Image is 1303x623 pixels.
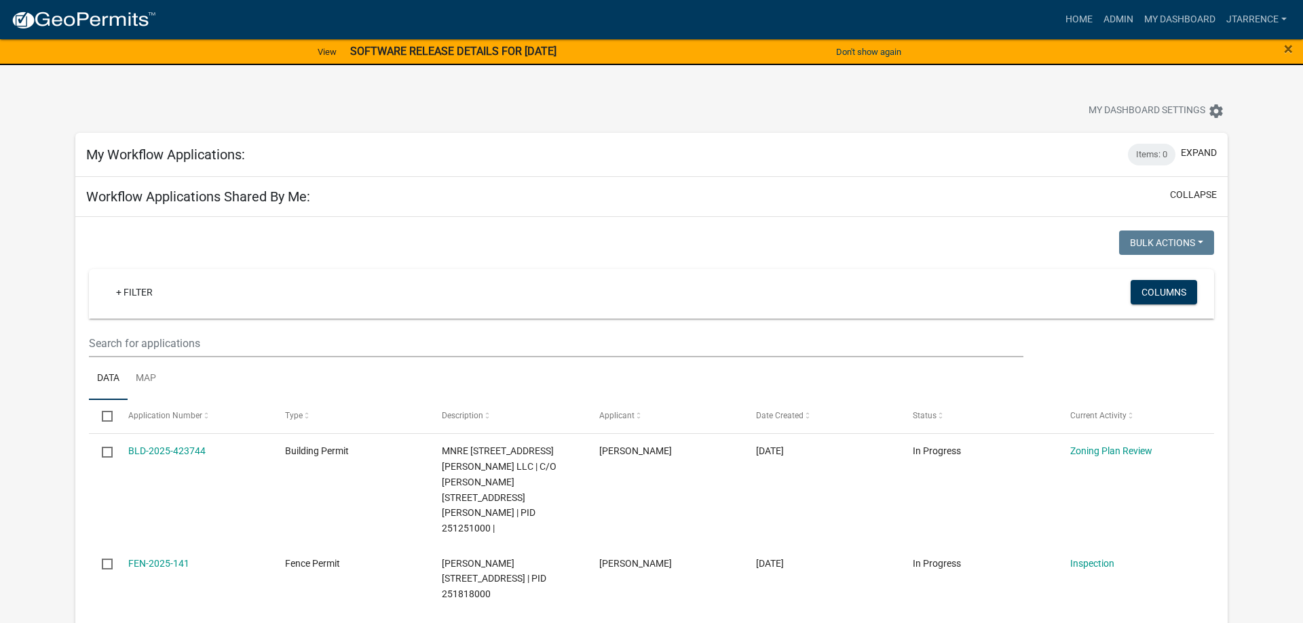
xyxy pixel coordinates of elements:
datatable-header-cell: Description [429,400,586,433]
span: Brett Stanek [599,445,672,456]
a: Inspection [1070,558,1114,569]
span: × [1284,39,1293,58]
datatable-header-cell: Status [900,400,1057,433]
datatable-header-cell: Applicant [586,400,743,433]
span: Date Created [756,411,804,420]
h5: Workflow Applications Shared By Me: [86,188,310,205]
span: My Dashboard Settings [1089,103,1205,119]
span: 05/20/2025 [756,445,784,456]
span: Status [913,411,937,420]
i: settings [1208,103,1224,119]
span: JOHNSON,SALLY A 730 SHORE ACRES RD, Houston County | PID 251818000 [442,558,546,600]
a: Data [89,357,128,401]
span: In Progress [913,445,961,456]
strong: SOFTWARE RELEASE DETAILS FOR [DATE] [350,45,556,58]
span: Building Permit [285,445,349,456]
span: Application Number [128,411,202,420]
a: Zoning Plan Review [1070,445,1152,456]
datatable-header-cell: Current Activity [1057,400,1214,433]
a: Home [1060,7,1098,33]
a: BLD-2025-423744 [128,445,206,456]
a: FEN-2025-141 [128,558,189,569]
button: Don't show again [831,41,907,63]
button: collapse [1170,188,1217,202]
span: Fence Permit [285,558,340,569]
span: In Progress [913,558,961,569]
span: Current Activity [1070,411,1127,420]
datatable-header-cell: Type [272,400,429,433]
span: Applicant [599,411,635,420]
input: Search for applications [89,329,1023,357]
span: Type [285,411,303,420]
a: + Filter [105,280,164,304]
datatable-header-cell: Date Created [743,400,900,433]
span: MNRE 270 STRUPP AVE LLC | C/O JEREMY HAGAN 270 STRUPP AVE, Houston County | PID 251251000 | [442,445,556,534]
datatable-header-cell: Select [89,400,115,433]
span: Description [442,411,483,420]
button: Bulk Actions [1119,230,1214,255]
a: My Dashboard [1139,7,1221,33]
button: My Dashboard Settingssettings [1078,98,1235,124]
a: Admin [1098,7,1139,33]
datatable-header-cell: Application Number [115,400,271,433]
a: View [312,41,342,63]
h5: My Workflow Applications: [86,146,245,163]
button: Columns [1131,280,1197,304]
button: expand [1181,146,1217,160]
button: Close [1284,41,1293,57]
span: Sally Johnson [599,558,672,569]
a: jtarrence [1221,7,1292,33]
span: 05/06/2025 [756,558,784,569]
div: Items: 0 [1128,144,1175,165]
a: Map [128,357,164,401]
